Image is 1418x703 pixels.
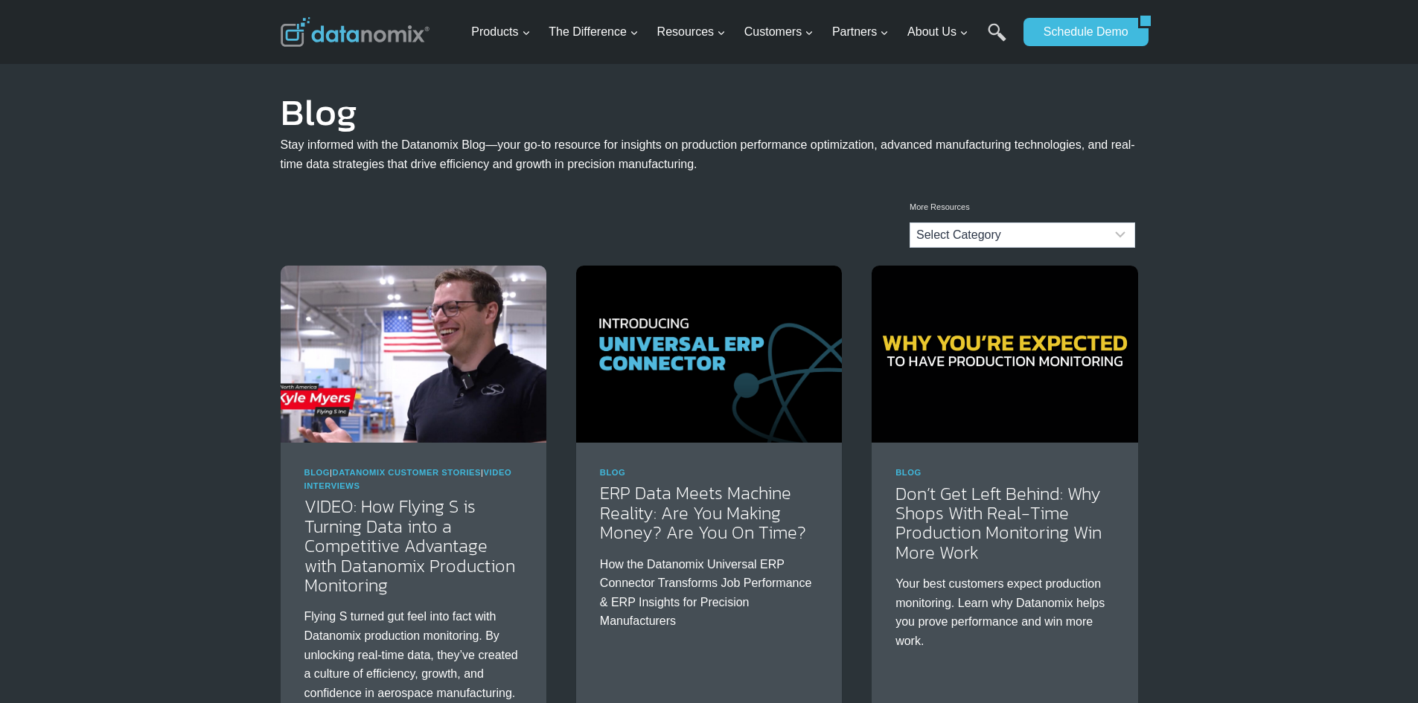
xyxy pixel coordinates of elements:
a: Blog [600,468,626,477]
nav: Primary Navigation [465,8,1016,57]
a: Blog [304,468,330,477]
span: Customers [744,22,814,42]
a: Search [988,23,1006,57]
img: Don’t Get Left Behind: Why Shops With Real-Time Production Monitoring Win More Work [872,266,1137,443]
a: Video Interviews [304,468,512,490]
img: Datanomix [281,17,429,47]
span: About Us [907,22,968,42]
span: The Difference [549,22,639,42]
span: Partners [832,22,889,42]
span: | | [304,468,512,490]
p: Stay informed with the Datanomix Blog—your go-to resource for insights on production performance ... [281,135,1138,173]
a: ERP Data Meets Machine Reality: Are You Making Money? Are You On Time? [600,480,806,545]
a: VIDEO: How Flying S is Turning Data into a Competitive Advantage with Datanomix Production Monito... [304,493,515,598]
a: Don’t Get Left Behind: Why Shops With Real-Time Production Monitoring Win More Work [895,481,1102,565]
span: Products [471,22,530,42]
p: How the Datanomix Universal ERP Connector Transforms Job Performance & ERP Insights for Precision... [600,555,818,631]
a: Datanomix Customer Stories [333,468,482,477]
h1: Blog [281,101,1138,123]
p: Flying S turned gut feel into fact with Datanomix production monitoring. By unlocking real-time d... [304,607,523,702]
p: Your best customers expect production monitoring. Learn why Datanomix helps you prove performance... [895,574,1114,650]
a: Blog [895,468,922,477]
img: How the Datanomix Universal ERP Connector Transforms Job Performance & ERP Insights [576,266,842,443]
a: Schedule Demo [1023,18,1138,46]
img: VIDEO: How Flying S is Turning Data into a Competitive Advantage with Datanomix Production Monito... [281,266,546,443]
p: More Resources [910,201,1135,214]
span: Resources [657,22,726,42]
